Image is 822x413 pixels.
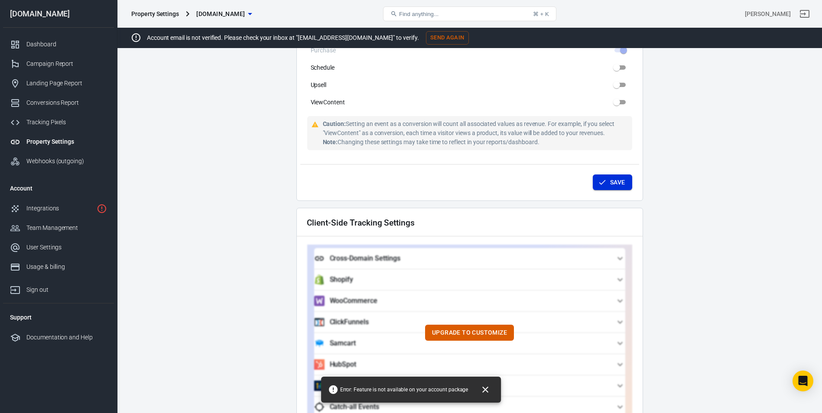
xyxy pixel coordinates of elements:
[26,262,107,271] div: Usage & billing
[26,204,93,213] div: Integrations
[26,79,107,88] div: Landing Page Report
[193,6,255,22] button: [DOMAIN_NAME]
[399,11,439,17] span: Find anything...
[3,152,114,171] a: Webhooks (outgoing)
[425,325,514,341] button: Upgrade to customize
[328,384,468,395] span: Error: Feature is not available on your account package
[26,59,107,68] div: Campaign Report
[3,10,114,18] div: [DOMAIN_NAME]
[475,379,497,400] button: Close
[196,9,245,19] span: thetrustedshopper.com
[794,3,815,24] a: Sign out
[311,81,327,90] span: Upsell
[3,218,114,238] a: Team Management
[97,203,107,214] svg: 1 networks not verified yet
[131,10,179,18] div: Property Settings
[3,257,114,277] a: Usage & billing
[793,371,813,391] div: Open Intercom Messenger
[26,243,107,252] div: User Settings
[3,132,114,152] a: Property Settings
[26,157,107,166] div: Webhooks (outgoing)
[26,333,107,342] div: Documentation and Help
[3,54,114,74] a: Campaign Report
[533,11,549,17] div: ⌘ + K
[26,285,107,294] div: Sign out
[3,113,114,132] a: Tracking Pixels
[323,120,346,127] strong: Caution:
[3,35,114,54] a: Dashboard
[323,139,338,145] strong: Note:
[3,74,114,93] a: Landing Page Report
[26,223,107,232] div: Team Management
[3,178,114,199] li: Account
[26,40,107,49] div: Dashboard
[323,119,629,147] div: Setting an event as a conversion will count all associated values as revenue. For example, if you...
[3,307,114,328] li: Support
[26,137,107,146] div: Property Settings
[311,46,336,55] span: Purchase
[3,238,114,257] a: User Settings
[3,277,114,300] a: Sign out
[3,199,114,218] a: Integrations
[383,6,556,21] button: Find anything...⌘ + K
[26,98,107,107] div: Conversions Report
[593,174,632,190] button: Save
[3,93,114,113] a: Conversions Report
[26,118,107,127] div: Tracking Pixels
[311,98,345,107] span: ViewContent
[745,10,791,19] div: Account id: XkYO6gt3
[311,63,335,72] span: Schedule
[307,218,415,227] h2: Client-Side Tracking Settings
